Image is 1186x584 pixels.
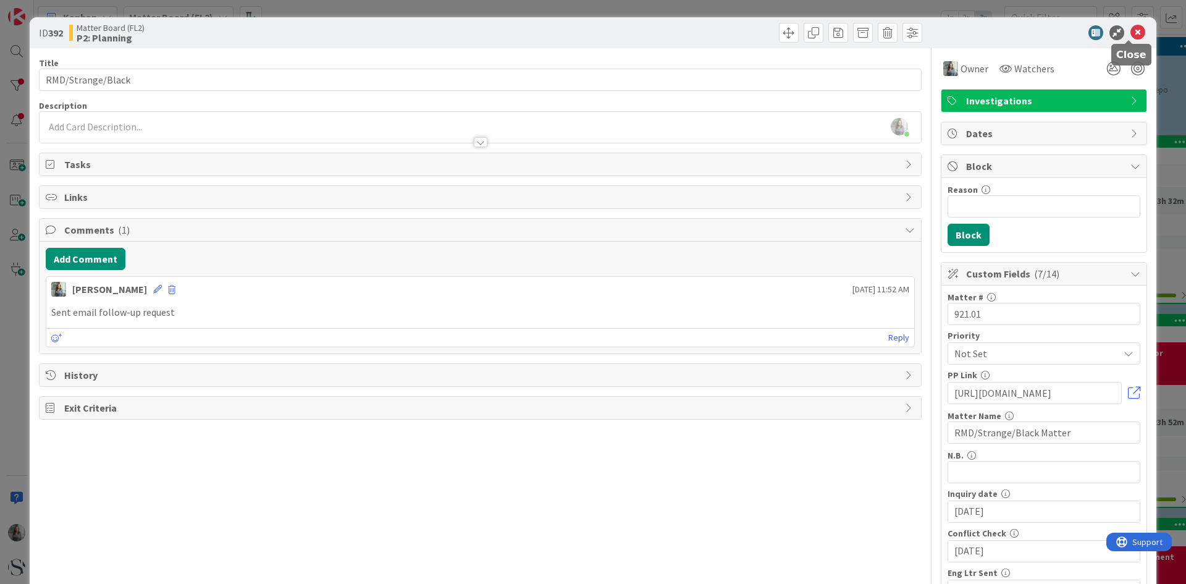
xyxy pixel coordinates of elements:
span: Matter Board (FL2) [77,23,145,33]
label: N.B. [948,450,964,461]
span: Exit Criteria [64,400,899,415]
label: Matter # [948,292,983,303]
span: Owner [961,61,988,76]
input: MM/DD/YYYY [954,501,1133,522]
input: type card name here... [39,69,922,91]
b: P2: Planning [77,33,145,43]
span: Investigations [966,93,1124,108]
label: Matter Name [948,410,1001,421]
p: Sent email follow-up request [51,305,909,320]
img: LG [51,282,66,297]
div: Inquiry date [948,489,1140,498]
span: Custom Fields [966,266,1124,281]
span: ID [39,25,63,40]
span: History [64,368,899,383]
span: Support [26,2,56,17]
div: PP Link [948,371,1140,379]
span: Block [966,159,1124,174]
span: Dates [966,126,1124,141]
span: Not Set [954,345,1112,362]
button: Block [948,224,990,246]
h5: Close [1116,49,1146,61]
a: Reply [888,330,909,345]
input: MM/DD/YYYY [954,541,1133,562]
div: Priority [948,331,1140,340]
div: Conflict Check [948,529,1140,538]
div: [PERSON_NAME] [72,282,147,297]
span: Links [64,190,899,205]
img: LG [943,61,958,76]
button: Add Comment [46,248,125,270]
label: Title [39,57,59,69]
span: [DATE] 11:52 AM [852,283,909,296]
span: Description [39,100,87,111]
span: Comments [64,222,899,237]
div: Eng Ltr Sent [948,569,1140,577]
span: ( 1 ) [118,224,130,236]
b: 392 [48,27,63,39]
span: Tasks [64,157,899,172]
span: ( 7/14 ) [1034,268,1059,280]
img: rLi0duIwdXKeAjdQXJDsMyXj65TIn6mC.jpg [891,118,908,135]
span: Watchers [1014,61,1054,76]
label: Reason [948,184,978,195]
